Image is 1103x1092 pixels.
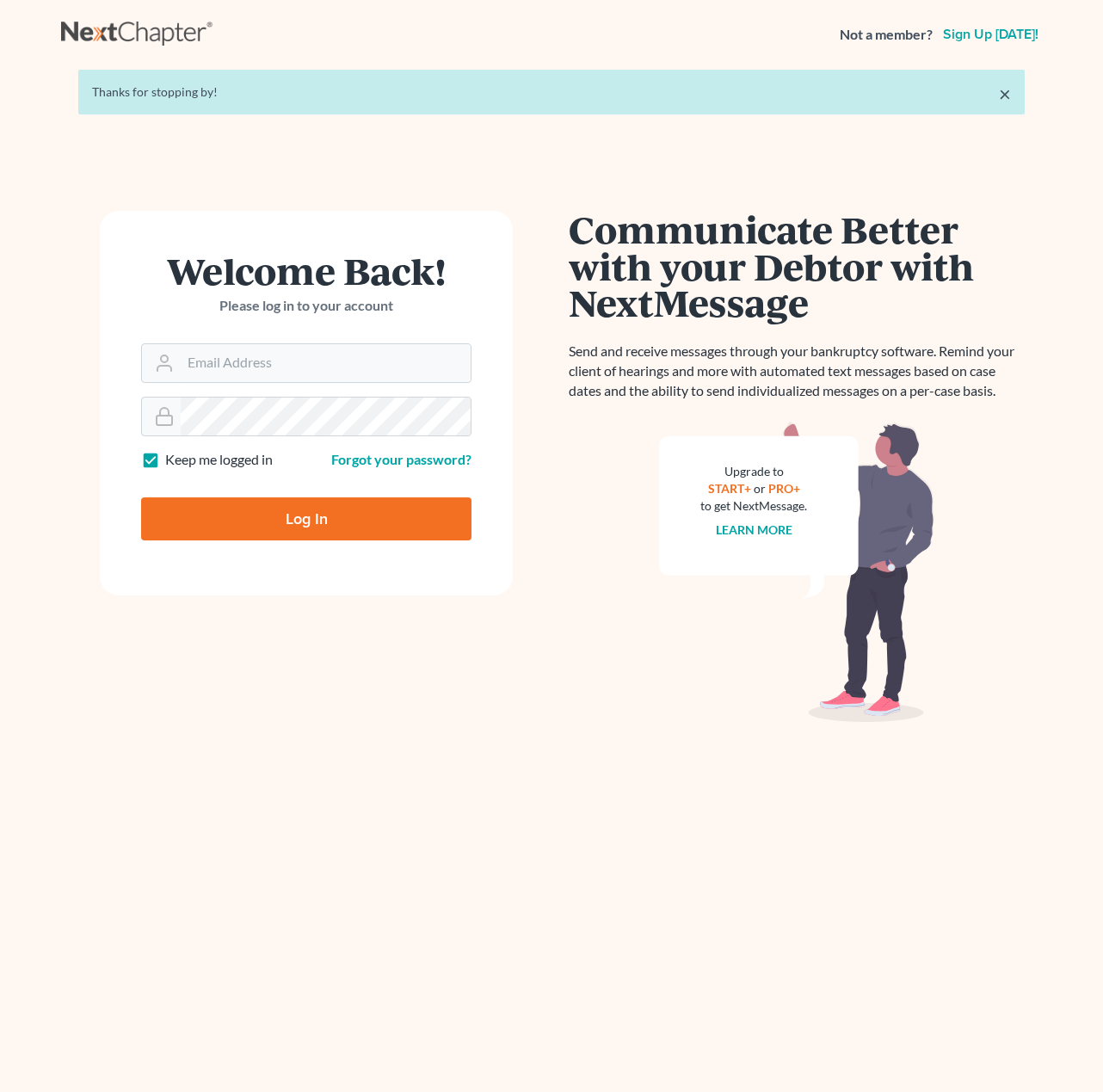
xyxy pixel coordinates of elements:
input: Email Address [181,344,471,382]
div: Upgrade to [700,463,807,480]
a: START+ [708,481,751,496]
div: to get NextMessage. [700,497,807,515]
a: Forgot your password? [331,451,471,467]
a: × [999,83,1011,104]
div: Thanks for stopping by! [92,83,1011,101]
input: Log In [141,497,471,540]
img: nextmessage_bg-59042aed3d76b12b5cd301f8e5b87938c9018125f34e5fa2b7a6b67550977c72.svg [659,422,934,723]
a: Sign up [DATE]! [940,28,1042,41]
p: Send and receive messages through your bankruptcy software. Remind your client of hearings and mo... [569,342,1025,401]
p: Please log in to your account [141,296,471,316]
a: PRO+ [768,481,800,496]
span: or [754,481,766,496]
h1: Welcome Back! [141,252,471,289]
h1: Communicate Better with your Debtor with NextMessage [569,211,1025,321]
a: Learn more [716,522,792,537]
strong: Not a member? [840,25,933,45]
label: Keep me logged in [165,450,273,470]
